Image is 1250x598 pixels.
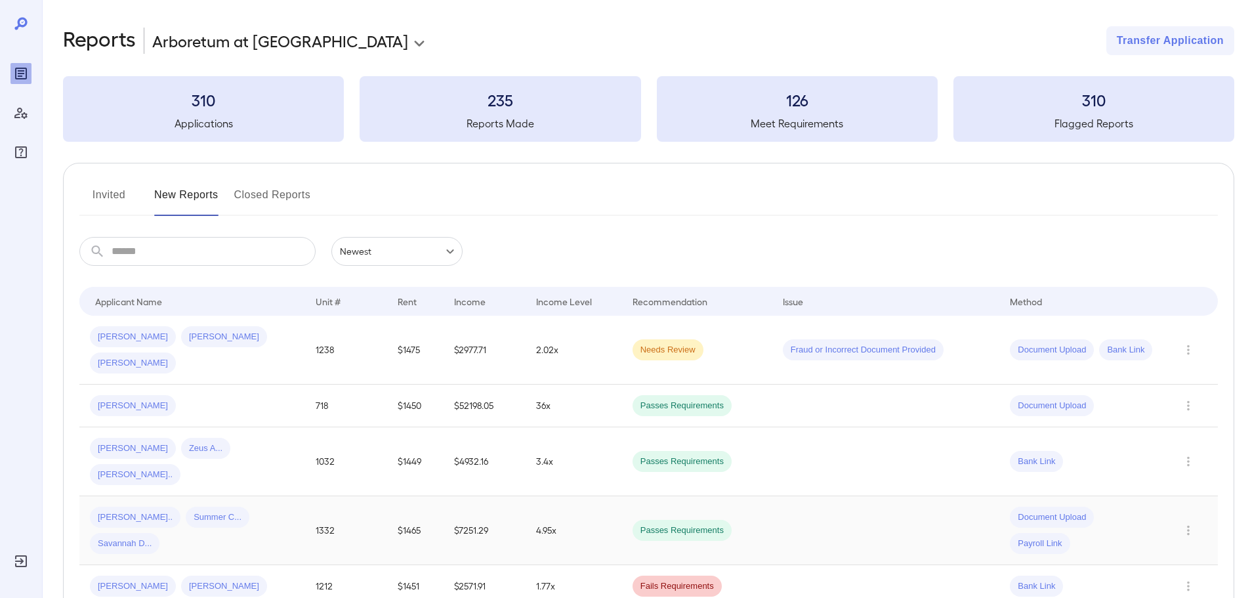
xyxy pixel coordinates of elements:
[10,63,31,84] div: Reports
[783,344,944,356] span: Fraud or Incorrect Document Provided
[387,427,444,496] td: $1449
[331,237,463,266] div: Newest
[90,469,180,481] span: [PERSON_NAME]..
[633,456,732,468] span: Passes Requirements
[1010,293,1042,309] div: Method
[387,385,444,427] td: $1450
[1106,26,1234,55] button: Transfer Application
[444,316,526,385] td: $2977.71
[63,76,1234,142] summary: 310Applications235Reports Made126Meet Requirements310Flagged Reports
[444,385,526,427] td: $52198.05
[90,400,176,412] span: [PERSON_NAME]
[444,427,526,496] td: $4932.16
[454,293,486,309] div: Income
[305,496,387,565] td: 1332
[181,331,267,343] span: [PERSON_NAME]
[90,442,176,455] span: [PERSON_NAME]
[633,400,732,412] span: Passes Requirements
[953,89,1234,110] h3: 310
[186,511,249,524] span: Summer C...
[181,442,230,455] span: Zeus A...
[360,116,640,131] h5: Reports Made
[305,427,387,496] td: 1032
[10,102,31,123] div: Manage Users
[526,496,621,565] td: 4.95x
[783,293,804,309] div: Issue
[1178,339,1199,360] button: Row Actions
[63,26,136,55] h2: Reports
[63,116,344,131] h5: Applications
[657,116,938,131] h5: Meet Requirements
[387,496,444,565] td: $1465
[387,316,444,385] td: $1475
[95,293,162,309] div: Applicant Name
[526,427,621,496] td: 3.4x
[953,116,1234,131] h5: Flagged Reports
[90,511,180,524] span: [PERSON_NAME]..
[1010,538,1070,550] span: Payroll Link
[398,293,419,309] div: Rent
[181,580,267,593] span: [PERSON_NAME]
[90,580,176,593] span: [PERSON_NAME]
[305,385,387,427] td: 718
[10,142,31,163] div: FAQ
[79,184,138,216] button: Invited
[1010,400,1094,412] span: Document Upload
[234,184,311,216] button: Closed Reports
[90,538,159,550] span: Savannah D...
[536,293,592,309] div: Income Level
[1178,520,1199,541] button: Row Actions
[1099,344,1152,356] span: Bank Link
[90,331,176,343] span: [PERSON_NAME]
[1178,576,1199,597] button: Row Actions
[154,184,219,216] button: New Reports
[305,316,387,385] td: 1238
[1178,451,1199,472] button: Row Actions
[633,344,703,356] span: Needs Review
[1178,395,1199,416] button: Row Actions
[1010,511,1094,524] span: Document Upload
[657,89,938,110] h3: 126
[90,357,176,370] span: [PERSON_NAME]
[152,30,408,51] p: Arboretum at [GEOGRAPHIC_DATA]
[526,385,621,427] td: 36x
[526,316,621,385] td: 2.02x
[633,580,722,593] span: Fails Requirements
[1010,580,1063,593] span: Bank Link
[1010,456,1063,468] span: Bank Link
[633,293,707,309] div: Recommendation
[360,89,640,110] h3: 235
[63,89,344,110] h3: 310
[444,496,526,565] td: $7251.29
[10,551,31,572] div: Log Out
[633,524,732,537] span: Passes Requirements
[316,293,341,309] div: Unit #
[1010,344,1094,356] span: Document Upload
